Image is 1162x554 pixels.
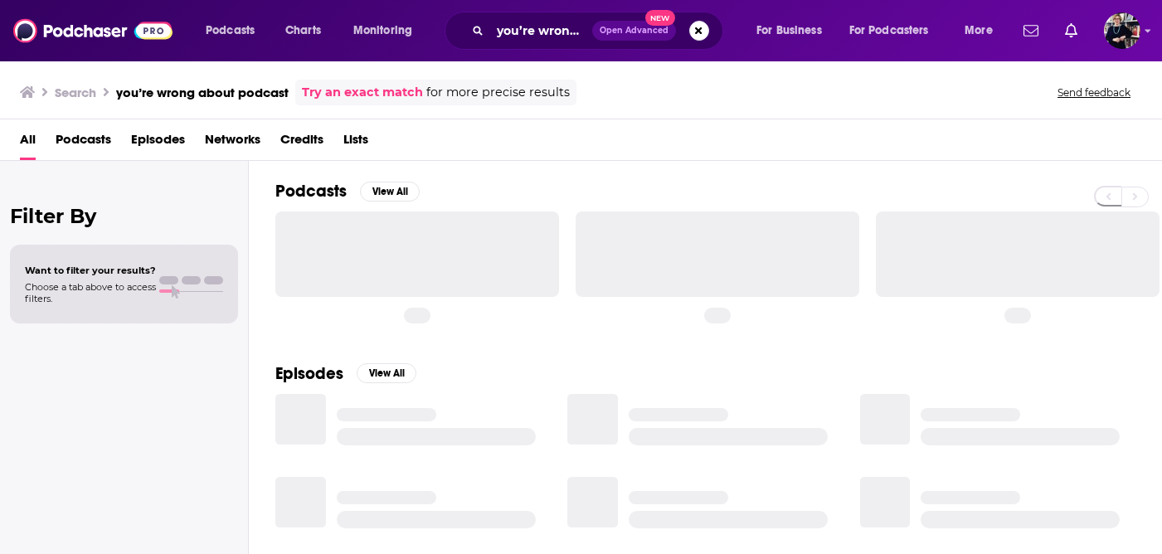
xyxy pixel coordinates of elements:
[205,126,260,160] a: Networks
[1058,17,1084,45] a: Show notifications dropdown
[285,19,321,42] span: Charts
[275,363,343,384] h2: Episodes
[131,126,185,160] a: Episodes
[953,17,1014,44] button: open menu
[1053,85,1135,100] button: Send feedback
[353,19,412,42] span: Monitoring
[116,85,289,100] h3: you’re wrong about podcast
[55,85,96,100] h3: Search
[275,181,347,202] h2: Podcasts
[360,182,420,202] button: View All
[280,126,323,160] a: Credits
[849,19,929,42] span: For Podcasters
[460,12,739,50] div: Search podcasts, credits, & more...
[1104,12,1140,49] button: Show profile menu
[490,17,592,44] input: Search podcasts, credits, & more...
[426,83,570,102] span: for more precise results
[20,126,36,160] a: All
[13,15,173,46] img: Podchaser - Follow, Share and Rate Podcasts
[25,265,156,276] span: Want to filter your results?
[645,10,675,26] span: New
[206,19,255,42] span: Podcasts
[10,204,238,228] h2: Filter By
[342,17,434,44] button: open menu
[1104,12,1140,49] img: User Profile
[839,17,953,44] button: open menu
[302,83,423,102] a: Try an exact match
[275,181,420,202] a: PodcastsView All
[1017,17,1045,45] a: Show notifications dropdown
[194,17,276,44] button: open menu
[600,27,669,35] span: Open Advanced
[1104,12,1140,49] span: Logged in as ndewey
[965,19,993,42] span: More
[343,126,368,160] a: Lists
[56,126,111,160] a: Podcasts
[275,363,416,384] a: EpisodesView All
[357,363,416,383] button: View All
[275,17,331,44] a: Charts
[756,19,822,42] span: For Business
[592,21,676,41] button: Open AdvancedNew
[25,281,156,304] span: Choose a tab above to access filters.
[745,17,843,44] button: open menu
